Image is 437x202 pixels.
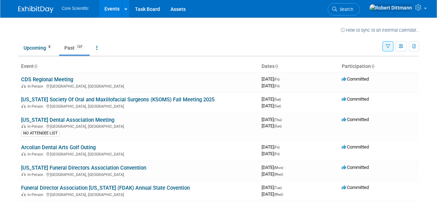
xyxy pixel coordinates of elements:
[274,124,282,128] span: (Sun)
[262,185,284,190] span: [DATE]
[27,124,45,129] span: In-Person
[284,165,285,170] span: -
[342,165,369,170] span: Committed
[262,96,283,102] span: [DATE]
[34,63,37,69] a: Sort by Event Name
[283,185,284,190] span: -
[282,96,283,102] span: -
[274,152,279,156] span: (Fri)
[62,6,89,11] span: Core Scientific
[369,4,412,12] img: Robert Dittmann
[27,192,45,197] span: In-Person
[342,185,369,190] span: Committed
[21,144,96,151] a: Arcolian Dental Arts Golf Outing
[281,76,282,82] span: -
[21,185,190,191] a: Funeral Director Association [US_STATE] (FDAK) Annual State Covention
[339,61,419,72] th: Participation
[18,6,53,13] img: ExhibitDay
[21,123,256,129] div: [GEOGRAPHIC_DATA], [GEOGRAPHIC_DATA]
[342,144,369,150] span: Committed
[342,76,369,82] span: Committed
[274,172,283,176] span: (Wed)
[18,41,58,55] a: Upcoming8
[262,103,281,108] span: [DATE]
[274,192,283,196] span: (Wed)
[18,61,259,72] th: Event
[281,144,282,150] span: -
[262,83,279,88] span: [DATE]
[342,96,369,102] span: Committed
[274,104,281,108] span: (Sat)
[274,145,279,149] span: (Fri)
[262,151,279,156] span: [DATE]
[262,191,283,197] span: [DATE]
[21,171,256,177] div: [GEOGRAPHIC_DATA], [GEOGRAPHIC_DATA]
[262,76,282,82] span: [DATE]
[274,84,279,88] span: (Fri)
[262,123,282,128] span: [DATE]
[21,165,146,171] a: [US_STATE] Funeral Directors Association Convention
[274,186,282,190] span: (Tue)
[21,191,256,197] div: [GEOGRAPHIC_DATA], [GEOGRAPHIC_DATA]
[21,103,256,109] div: [GEOGRAPHIC_DATA], [GEOGRAPHIC_DATA]
[274,118,282,122] span: (Thu)
[21,124,26,128] img: In-Person Event
[59,41,90,55] a: Past137
[262,144,282,150] span: [DATE]
[21,172,26,176] img: In-Person Event
[21,192,26,196] img: In-Person Event
[371,63,374,69] a: Sort by Participation Type
[27,84,45,89] span: In-Person
[21,84,26,88] img: In-Person Event
[21,83,256,89] div: [GEOGRAPHIC_DATA], [GEOGRAPHIC_DATA]
[337,7,353,12] span: Search
[21,152,26,156] img: In-Person Event
[274,97,281,101] span: (Sat)
[21,104,26,108] img: In-Person Event
[27,104,45,109] span: In-Person
[21,130,60,137] div: NO ATTENDEE LIST
[21,76,73,83] a: CDS Regional Meeting
[259,61,339,72] th: Dates
[341,27,419,33] a: How to sync to an external calendar...
[342,117,369,122] span: Committed
[262,165,285,170] span: [DATE]
[75,44,84,50] span: 137
[27,172,45,177] span: In-Person
[46,44,52,50] span: 8
[21,96,214,103] a: [US_STATE] Society Of Oral and Maxillofacial Surgeons (KSOMS) Fall Meeting 2025
[262,117,284,122] span: [DATE]
[27,152,45,157] span: In-Person
[275,63,278,69] a: Sort by Start Date
[283,117,284,122] span: -
[21,151,256,157] div: [GEOGRAPHIC_DATA], [GEOGRAPHIC_DATA]
[262,171,283,177] span: [DATE]
[274,166,283,170] span: (Mon)
[328,3,360,15] a: Search
[21,117,114,123] a: [US_STATE] Dental Association Meeting
[274,77,279,81] span: (Fri)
